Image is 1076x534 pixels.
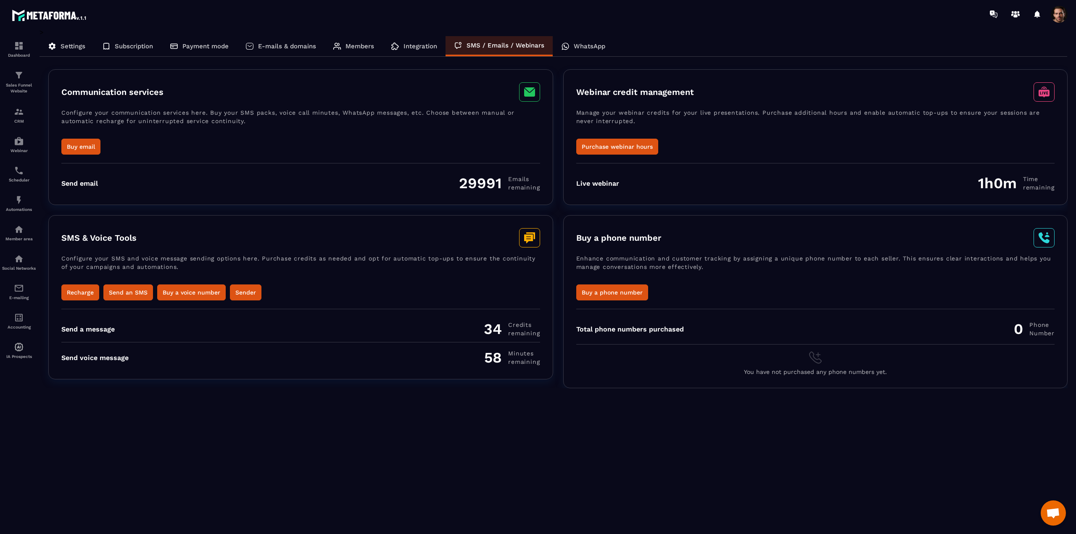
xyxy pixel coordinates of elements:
[258,42,316,50] p: E-mails & domains
[1023,183,1055,192] span: remaining
[2,53,36,58] p: Dashboard
[14,283,24,293] img: email
[230,284,261,300] button: Sender
[2,266,36,271] p: Social Networks
[508,349,540,358] span: minutes
[2,64,36,100] a: formationformationSales Funnel Website
[61,108,540,139] p: Configure your communication services here. Buy your SMS packs, voice call minutes, WhatsApp mess...
[2,247,36,277] a: social-networksocial-networkSocial Networks
[978,174,1055,192] div: 1h0m
[484,320,540,338] div: 34
[484,349,540,366] div: 58
[14,313,24,323] img: accountant
[2,295,36,300] p: E-mailing
[61,354,129,362] div: Send voice message
[61,42,85,50] p: Settings
[576,108,1055,139] p: Manage your webinar credits for your live presentations. Purchase additional hours and enable aut...
[2,277,36,306] a: emailemailE-mailing
[2,148,36,153] p: Webinar
[61,254,540,284] p: Configure your SMS and voice message sending options here. Purchase credits as needed and opt for...
[61,284,99,300] button: Recharge
[1023,175,1055,183] span: Time
[508,175,540,183] span: Emails
[40,28,1068,388] div: >
[2,119,36,124] p: CRM
[2,130,36,159] a: automationsautomationsWebinar
[2,354,36,359] p: IA Prospects
[2,159,36,189] a: schedulerschedulerScheduler
[576,325,684,333] div: Total phone numbers purchased
[1029,321,1055,329] span: Phone
[2,34,36,64] a: formationformationDashboard
[1041,500,1066,526] div: Open chat
[459,174,540,192] div: 29991
[508,183,540,192] span: remaining
[14,107,24,117] img: formation
[2,82,36,94] p: Sales Funnel Website
[14,41,24,51] img: formation
[2,325,36,329] p: Accounting
[2,178,36,182] p: Scheduler
[576,254,1055,284] p: Enhance communication and customer tracking by assigning a unique phone number to each seller. Th...
[2,218,36,247] a: automationsautomationsMember area
[508,358,540,366] span: remaining
[14,342,24,352] img: automations
[2,189,36,218] a: automationsautomationsAutomations
[467,42,544,49] p: SMS / Emails / Webinars
[61,139,100,155] button: Buy email
[61,325,115,333] div: Send a message
[103,284,153,300] button: Send an SMS
[1014,320,1055,338] div: 0
[157,284,226,300] button: Buy a voice number
[2,306,36,336] a: accountantaccountantAccounting
[403,42,437,50] p: Integration
[576,139,658,155] button: Purchase webinar hours
[61,179,98,187] div: Send email
[576,179,619,187] div: Live webinar
[576,87,694,97] h3: Webinar credit management
[115,42,153,50] p: Subscription
[744,368,887,375] span: You have not purchased any phone numbers yet.
[14,136,24,146] img: automations
[14,224,24,234] img: automations
[576,284,648,300] button: Buy a phone number
[14,254,24,264] img: social-network
[1029,329,1055,337] span: Number
[2,100,36,130] a: formationformationCRM
[508,321,540,329] span: Credits
[61,233,137,243] h3: SMS & Voice Tools
[182,42,229,50] p: Payment mode
[12,8,87,23] img: logo
[576,233,661,243] h3: Buy a phone number
[574,42,605,50] p: WhatsApp
[345,42,374,50] p: Members
[2,237,36,241] p: Member area
[61,87,164,97] h3: Communication services
[2,207,36,212] p: Automations
[14,195,24,205] img: automations
[14,166,24,176] img: scheduler
[508,329,540,337] span: remaining
[14,70,24,80] img: formation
